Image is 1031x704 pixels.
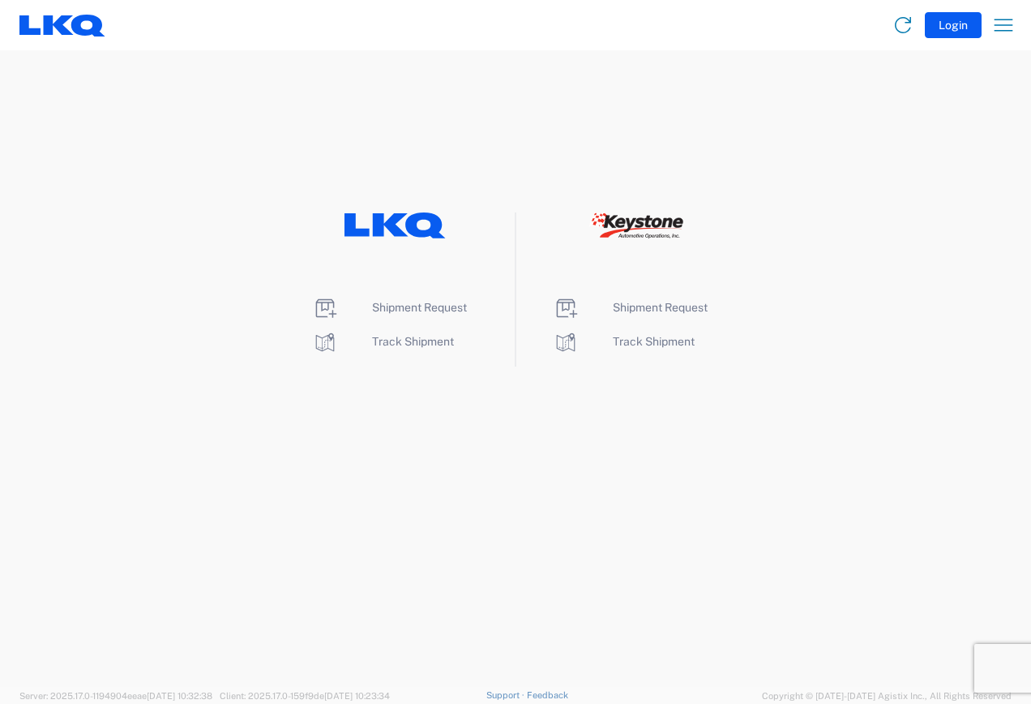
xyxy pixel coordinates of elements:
span: Shipment Request [613,301,708,314]
a: Track Shipment [553,335,695,348]
span: Copyright © [DATE]-[DATE] Agistix Inc., All Rights Reserved [762,689,1012,703]
a: Support [486,690,527,700]
span: Shipment Request [372,301,467,314]
span: Track Shipment [613,335,695,348]
span: Client: 2025.17.0-159f9de [220,691,390,701]
span: Server: 2025.17.0-1194904eeae [19,691,212,701]
span: Track Shipment [372,335,454,348]
a: Feedback [527,690,568,700]
span: [DATE] 10:32:38 [147,691,212,701]
a: Shipment Request [553,301,708,314]
a: Track Shipment [312,335,454,348]
a: Shipment Request [312,301,467,314]
button: Login [925,12,982,38]
span: [DATE] 10:23:34 [324,691,390,701]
